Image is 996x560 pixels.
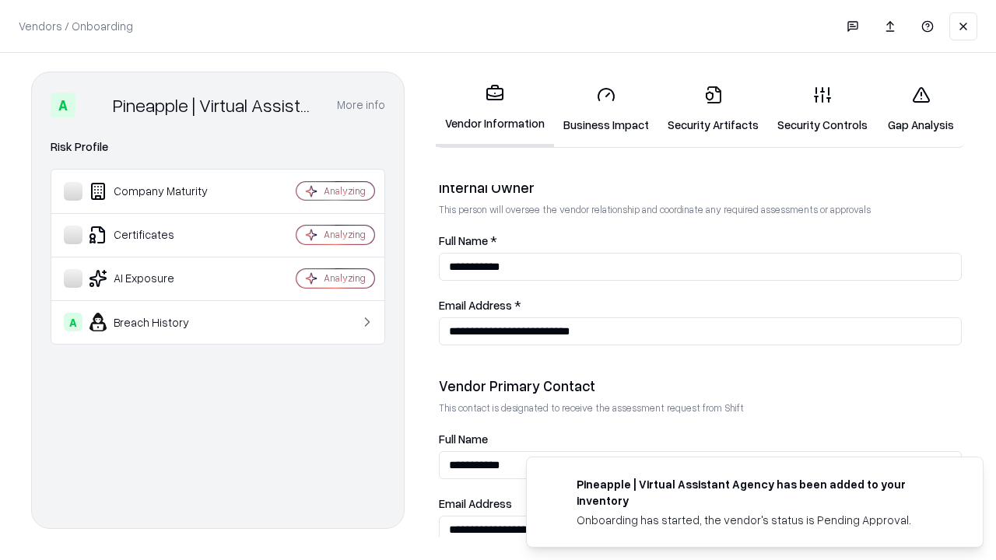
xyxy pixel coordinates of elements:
img: trypineapple.com [545,476,564,495]
label: Email Address [439,498,962,509]
div: Pineapple | Virtual Assistant Agency [113,93,318,117]
p: This contact is designated to receive the assessment request from Shift [439,401,962,415]
a: Business Impact [554,73,658,145]
img: Pineapple | Virtual Assistant Agency [82,93,107,117]
button: More info [337,91,385,119]
label: Full Name [439,433,962,445]
div: Pineapple | Virtual Assistant Agency has been added to your inventory [577,476,945,509]
p: This person will oversee the vendor relationship and coordinate any required assessments or appro... [439,203,962,216]
div: Risk Profile [51,138,385,156]
div: Analyzing [324,228,366,241]
a: Vendor Information [436,72,554,147]
div: A [64,313,82,331]
a: Security Controls [768,73,877,145]
div: Analyzing [324,271,366,285]
div: Certificates [64,226,250,244]
div: AI Exposure [64,269,250,288]
div: Onboarding has started, the vendor's status is Pending Approval. [577,512,945,528]
a: Security Artifacts [658,73,768,145]
div: Internal Owner [439,178,962,197]
div: Breach History [64,313,250,331]
label: Email Address * [439,299,962,311]
div: Company Maturity [64,182,250,201]
p: Vendors / Onboarding [19,18,133,34]
div: Vendor Primary Contact [439,376,962,395]
a: Gap Analysis [877,73,965,145]
label: Full Name * [439,235,962,247]
div: Analyzing [324,184,366,198]
div: A [51,93,75,117]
